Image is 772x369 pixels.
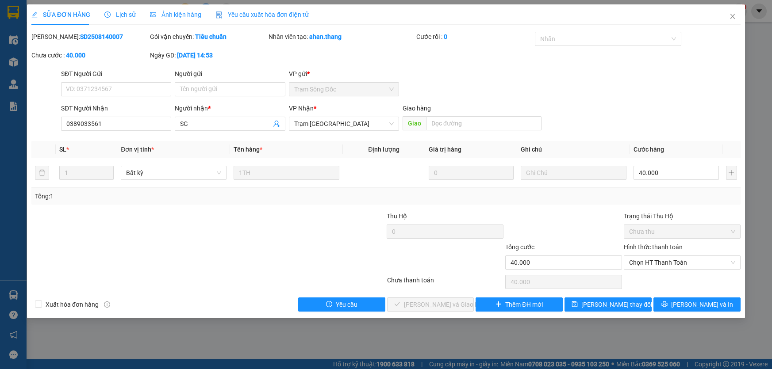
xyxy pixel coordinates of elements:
[565,297,652,312] button: save[PERSON_NAME] thay đổi
[429,166,514,180] input: 0
[521,166,626,180] input: Ghi Chú
[426,116,542,130] input: Dọc đường
[35,191,298,201] div: Tổng: 1
[726,166,737,180] button: plus
[298,297,385,312] button: exclamation-circleYêu cầu
[634,146,664,153] span: Cước hàng
[653,297,741,312] button: printer[PERSON_NAME] và In
[104,11,136,18] span: Lịch sử
[59,146,66,153] span: SL
[175,69,285,79] div: Người gửi
[150,32,267,42] div: Gói vận chuyển:
[215,11,309,18] span: Yêu cầu xuất hóa đơn điện tử
[624,243,683,251] label: Hình thức thanh toán
[269,32,415,42] div: Nhân viên tạo:
[387,213,407,220] span: Thu Hộ
[61,103,171,113] div: SĐT Người Nhận
[177,52,213,59] b: [DATE] 14:53
[104,11,111,18] span: clock-circle
[386,275,505,291] div: Chưa thanh toán
[273,120,280,127] span: user-add
[624,211,741,221] div: Trạng thái Thu Hộ
[234,166,339,180] input: VD: Bàn, Ghế
[416,32,533,42] div: Cước rồi :
[368,146,399,153] span: Định lượng
[729,13,736,20] span: close
[42,300,102,309] span: Xuất hóa đơn hàng
[35,166,49,180] button: delete
[629,225,735,238] span: Chưa thu
[505,300,543,309] span: Thêm ĐH mới
[517,141,630,158] th: Ghi chú
[661,301,668,308] span: printer
[629,256,735,269] span: Chọn HT Thanh Toán
[104,301,110,308] span: info-circle
[387,297,474,312] button: check[PERSON_NAME] và Giao hàng
[336,300,357,309] span: Yêu cầu
[671,300,733,309] span: [PERSON_NAME] và In
[572,301,578,308] span: save
[720,4,745,29] button: Close
[234,146,262,153] span: Tên hàng
[31,32,148,42] div: [PERSON_NAME]:
[581,300,652,309] span: [PERSON_NAME] thay đổi
[289,105,314,112] span: VP Nhận
[121,146,154,153] span: Đơn vị tính
[31,50,148,60] div: Chưa cước :
[66,52,85,59] b: 40.000
[309,33,342,40] b: ahan.thang
[215,11,223,19] img: icon
[476,297,563,312] button: plusThêm ĐH mới
[505,243,534,251] span: Tổng cước
[61,69,171,79] div: SĐT Người Gửi
[294,83,394,96] span: Trạm Sông Đốc
[31,11,90,18] span: SỬA ĐƠN HÀNG
[150,11,156,18] span: picture
[195,33,227,40] b: Tiêu chuẩn
[150,50,267,60] div: Ngày GD:
[126,166,221,179] span: Bất kỳ
[403,116,426,130] span: Giao
[444,33,447,40] b: 0
[80,33,123,40] b: SD2508140007
[175,103,285,113] div: Người nhận
[403,105,431,112] span: Giao hàng
[294,117,394,130] span: Trạm Sài Gòn
[31,11,38,18] span: edit
[495,301,502,308] span: plus
[150,11,201,18] span: Ảnh kiện hàng
[289,69,399,79] div: VP gửi
[429,146,461,153] span: Giá trị hàng
[326,301,332,308] span: exclamation-circle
